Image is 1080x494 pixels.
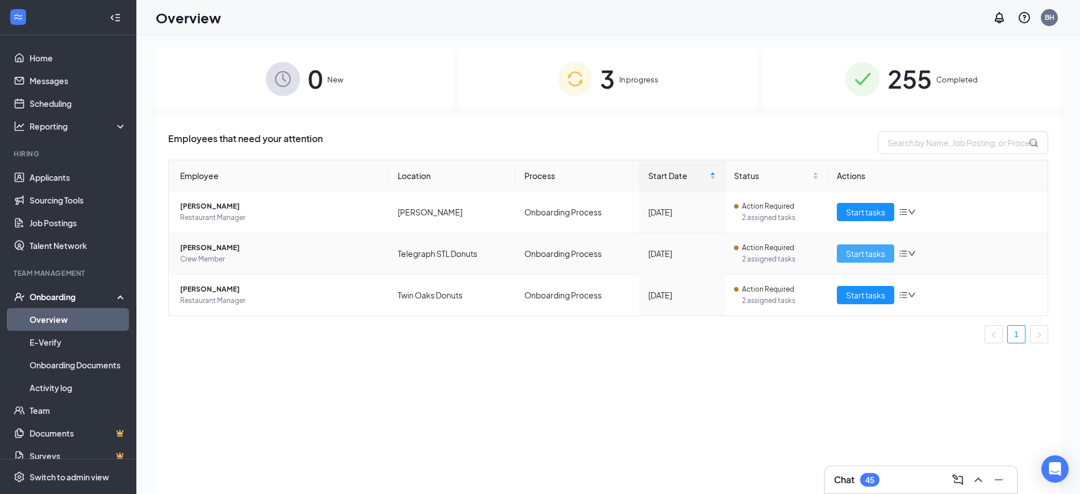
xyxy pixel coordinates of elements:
[30,445,127,467] a: SurveysCrown
[30,308,127,331] a: Overview
[30,69,127,92] a: Messages
[985,325,1003,343] li: Previous Page
[515,233,639,275] td: Onboarding Process
[30,422,127,445] a: DocumentsCrown
[389,233,515,275] td: Telegraph STL Donuts
[600,59,615,98] span: 3
[742,254,819,265] span: 2 assigned tasks
[878,131,1048,154] input: Search by Name, Job Posting, or Process
[899,207,908,217] span: bars
[1008,326,1025,343] a: 1
[180,254,380,265] span: Crew Member
[180,284,380,295] span: [PERSON_NAME]
[742,201,794,212] span: Action Required
[1018,11,1031,24] svg: QuestionInfo
[648,206,716,218] div: [DATE]
[30,211,127,234] a: Job Postings
[742,212,819,223] span: 2 assigned tasks
[515,160,639,192] th: Process
[30,189,127,211] a: Sourcing Tools
[990,471,1008,489] button: Minimize
[110,12,121,23] svg: Collapse
[30,166,127,189] a: Applicants
[14,268,124,278] div: Team Management
[14,291,25,302] svg: UserCheck
[180,295,380,306] span: Restaurant Manager
[515,275,639,316] td: Onboarding Process
[180,242,380,254] span: [PERSON_NAME]
[389,160,515,192] th: Location
[389,275,515,316] td: Twin Oaks Donuts
[180,212,380,223] span: Restaurant Manager
[1030,325,1048,343] button: right
[992,473,1006,487] svg: Minimize
[648,169,707,182] span: Start Date
[30,234,127,257] a: Talent Network
[156,8,221,27] h1: Overview
[846,289,885,301] span: Start tasks
[30,92,127,115] a: Scheduling
[308,59,323,98] span: 0
[619,74,658,85] span: In progress
[834,474,854,486] h3: Chat
[865,475,874,485] div: 45
[742,242,794,254] span: Action Required
[1041,455,1069,483] div: Open Intercom Messenger
[648,289,716,301] div: [DATE]
[14,121,25,132] svg: Analysis
[936,74,978,85] span: Completed
[908,291,916,299] span: down
[30,47,127,69] a: Home
[30,399,127,422] a: Team
[742,284,794,295] span: Action Required
[899,249,908,258] span: bars
[169,160,389,192] th: Employee
[14,149,124,159] div: Hiring
[1045,13,1054,22] div: BH
[14,471,25,483] svg: Settings
[846,206,885,218] span: Start tasks
[30,354,127,376] a: Onboarding Documents
[30,291,117,302] div: Onboarding
[30,376,127,399] a: Activity log
[990,331,997,338] span: left
[1030,325,1048,343] li: Next Page
[1007,325,1025,343] li: 1
[951,473,965,487] svg: ComposeMessage
[648,247,716,260] div: [DATE]
[908,208,916,216] span: down
[908,250,916,258] span: down
[993,11,1006,24] svg: Notifications
[846,247,885,260] span: Start tasks
[734,169,811,182] span: Status
[837,244,894,263] button: Start tasks
[327,74,343,85] span: New
[515,192,639,233] td: Onboarding Process
[725,160,828,192] th: Status
[30,331,127,354] a: E-Verify
[742,295,819,306] span: 2 assigned tasks
[389,192,515,233] td: [PERSON_NAME]
[949,471,967,489] button: ComposeMessage
[180,201,380,212] span: [PERSON_NAME]
[1036,331,1043,338] span: right
[12,11,24,23] svg: WorkstreamLogo
[837,286,894,304] button: Start tasks
[899,290,908,300] span: bars
[168,131,323,154] span: Employees that need your attention
[985,325,1003,343] button: left
[969,471,987,489] button: ChevronUp
[30,121,127,132] div: Reporting
[30,471,109,483] div: Switch to admin view
[828,160,1048,192] th: Actions
[887,59,932,98] span: 255
[971,473,985,487] svg: ChevronUp
[837,203,894,221] button: Start tasks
